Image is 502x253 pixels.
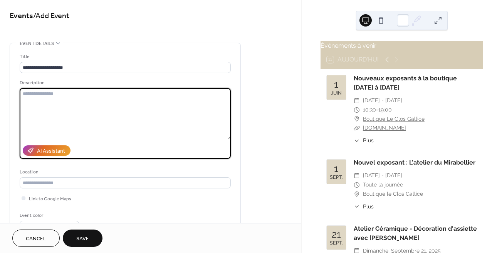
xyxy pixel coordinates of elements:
a: Nouveaux exposants à la boutique [DATE] à [DATE] [354,75,457,91]
span: [DATE] - [DATE] [363,171,402,180]
div: Nouvel exposant : L'atelier du Mirabellier [354,158,477,167]
div: Title [20,53,229,61]
span: - [376,105,378,115]
div: ​ [354,180,360,190]
div: AI Assistant [37,147,65,155]
button: ​Plus [354,136,374,145]
div: ​ [354,96,360,105]
span: [DATE] - [DATE] [363,96,402,105]
div: Description [20,79,229,87]
a: Boutique Le Clos Gallice [363,115,425,124]
button: AI Assistant [23,145,71,156]
button: ​Plus [354,203,374,211]
div: ​ [354,203,360,211]
div: sept. [330,241,343,246]
div: 1 [334,164,338,173]
span: Save [76,235,89,243]
span: / Add Event [33,8,69,23]
div: ​ [354,123,360,133]
button: Save [63,230,102,247]
div: ​ [354,115,360,124]
div: Location [20,168,229,176]
a: Events [10,8,33,23]
span: 10:30 [363,105,376,115]
div: ​ [354,190,360,199]
div: sept. [330,175,343,180]
span: Boutique le Clos Gallice [363,190,423,199]
button: Cancel [12,230,60,247]
span: Plus [363,136,374,145]
a: Atelier Céramique - Décoration d'assiette avec [PERSON_NAME] [354,225,477,241]
div: ​ [354,105,360,115]
div: ​ [354,136,360,145]
div: ​ [354,171,360,180]
div: Événements à venir [321,41,483,50]
span: Event details [20,40,54,48]
span: Plus [363,203,374,211]
span: 19:00 [378,105,392,115]
div: Event color [20,211,77,220]
a: [DOMAIN_NAME] [363,125,406,131]
span: Link to Google Maps [29,195,71,203]
div: 1 [334,80,338,89]
div: 21 [332,230,341,239]
span: Cancel [26,235,46,243]
div: juin [331,91,342,96]
span: Toute la journée [363,180,403,190]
